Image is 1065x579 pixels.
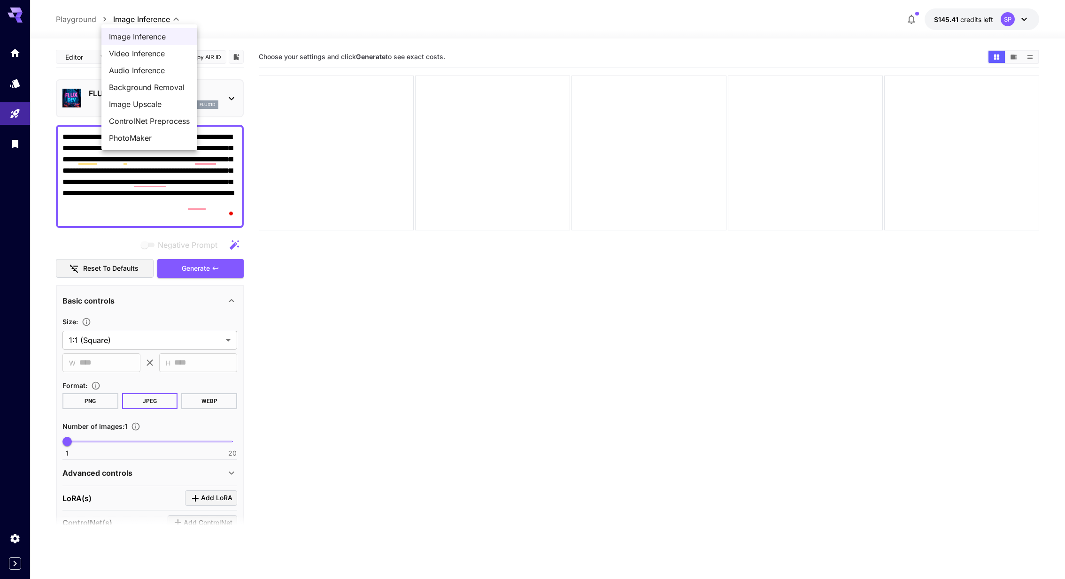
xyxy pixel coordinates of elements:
[109,65,190,76] span: Audio Inference
[109,31,190,42] span: Image Inference
[109,48,190,59] span: Video Inference
[109,132,190,144] span: PhotoMaker
[109,82,190,93] span: Background Removal
[109,99,190,110] span: Image Upscale
[109,115,190,127] span: ControlNet Preprocess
